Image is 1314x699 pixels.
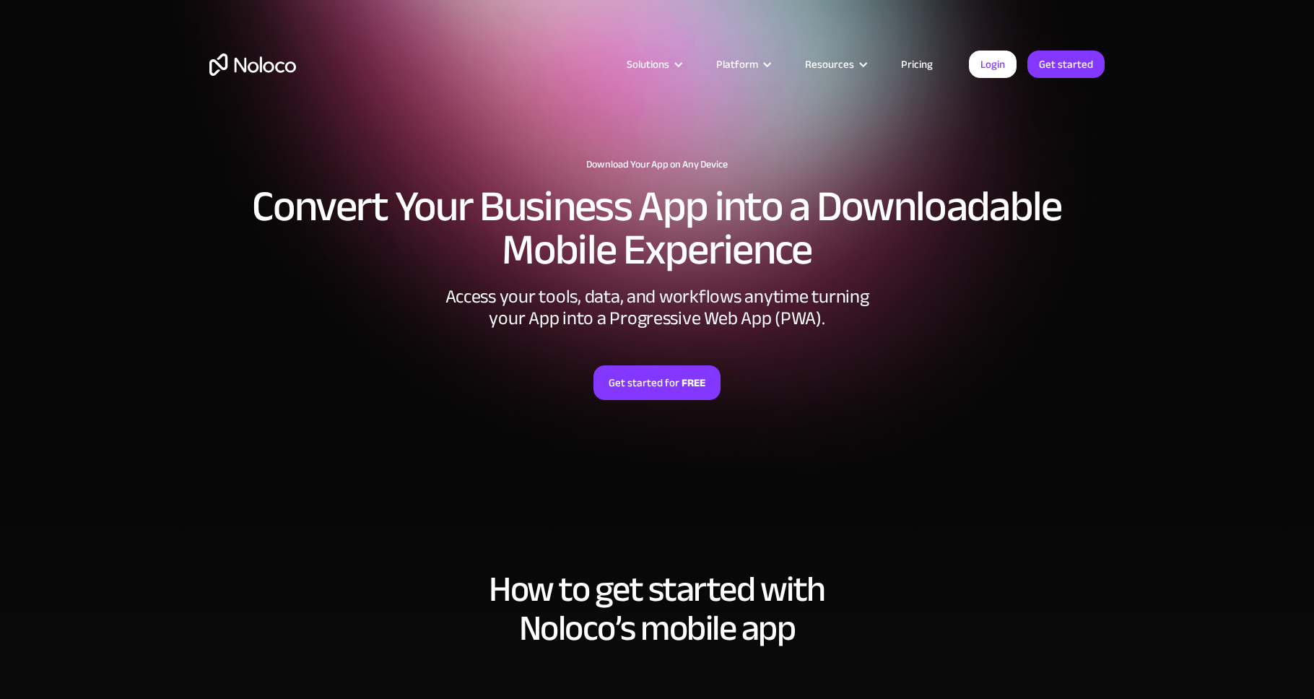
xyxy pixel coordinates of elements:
a: Get started forFREE [593,365,721,400]
h2: Convert Your Business App into a Downloadable Mobile Experience [209,185,1105,272]
div: Platform [716,55,758,74]
div: Resources [787,55,883,74]
strong: FREE [682,373,705,392]
div: Resources [805,55,854,74]
div: Access your tools, data, and workflows anytime turning your App into a Progressive Web App (PWA). [440,286,874,329]
h2: How to get started with Noloco’s mobile app [209,570,1105,648]
h1: Download Your App on Any Device [209,159,1105,170]
a: Get started [1027,51,1105,78]
a: Login [969,51,1017,78]
div: Solutions [627,55,669,74]
div: Solutions [609,55,698,74]
div: Platform [698,55,787,74]
a: Pricing [883,55,951,74]
a: home [209,53,296,76]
